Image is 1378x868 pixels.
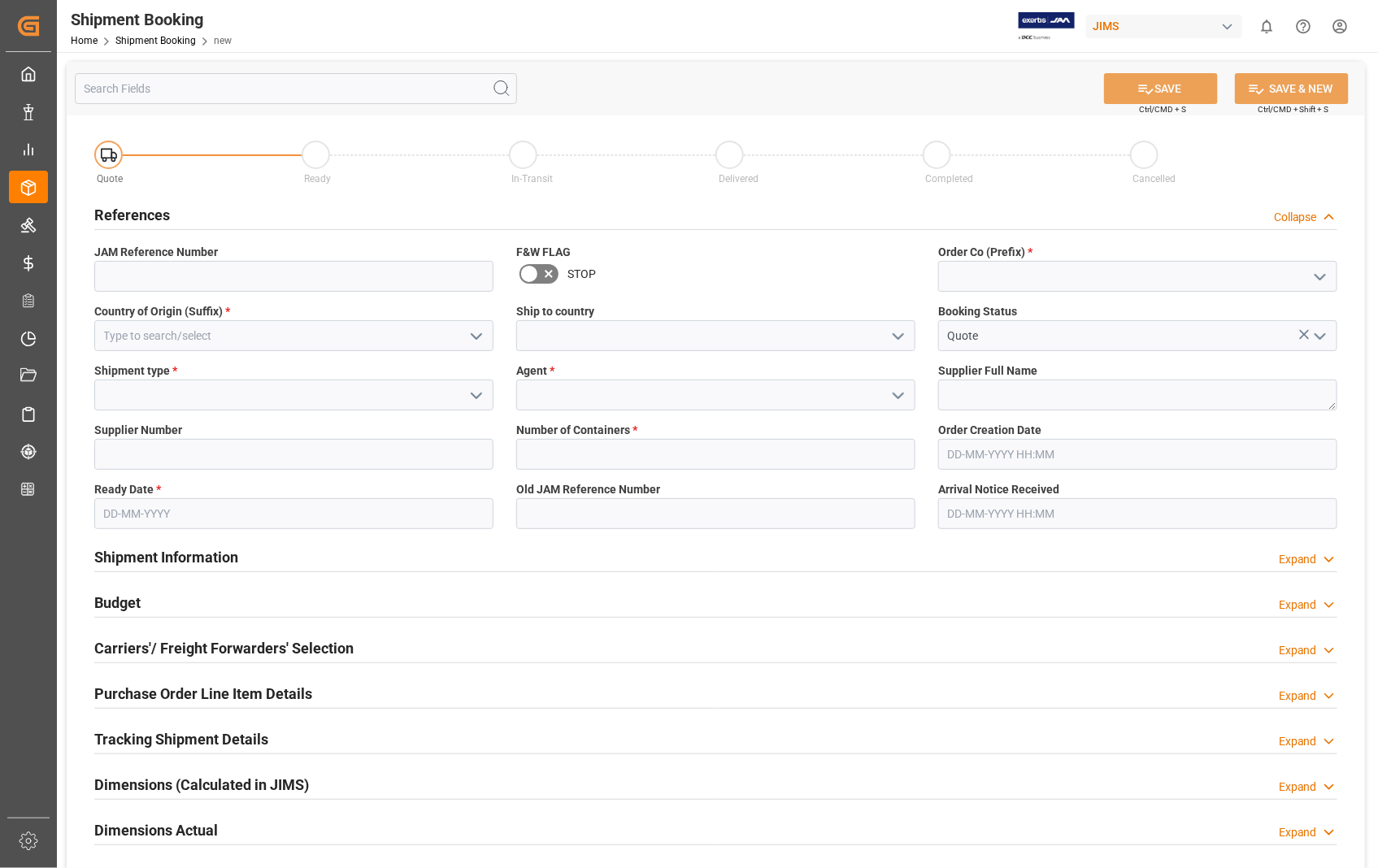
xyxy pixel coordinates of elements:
div: Expand [1279,733,1317,750]
h2: Shipment Information [94,546,238,568]
div: Expand [1279,597,1317,614]
span: Supplier Number [94,422,182,439]
span: Quote [98,173,124,184]
span: Ctrl/CMD + Shift + S [1258,103,1329,115]
h2: Dimensions (Calculated in JIMS) [94,774,309,796]
div: Shipment Booking [71,7,232,32]
div: Expand [1279,642,1317,659]
div: Expand [1279,551,1317,568]
span: Delivered [719,173,759,184]
span: Agent [516,362,554,380]
input: DD-MM-YYYY [94,498,493,529]
span: Supplier Full Name [938,362,1037,380]
span: Ready [304,173,331,184]
div: Expand [1279,779,1317,796]
input: Type to search/select [94,320,493,351]
div: Collapse [1274,209,1317,226]
img: Exertis%20JAM%20-%20Email%20Logo.jpg_1722504956.jpg [1019,12,1075,41]
button: open menu [463,323,487,349]
span: STOP [567,266,596,283]
button: show 0 new notifications [1249,8,1285,45]
button: SAVE & NEW [1235,73,1349,104]
span: F&W FLAG [516,244,571,261]
span: Ready Date [94,481,161,498]
span: Ctrl/CMD + S [1139,103,1186,115]
input: Search Fields [75,73,517,104]
span: Booking Status [938,303,1017,320]
div: JIMS [1086,15,1242,38]
h2: References [94,204,170,226]
button: SAVE [1104,73,1218,104]
a: Home [71,35,98,46]
button: open menu [1306,264,1331,289]
h2: Budget [94,592,141,614]
span: Arrival Notice Received [938,481,1059,498]
span: Ship to country [516,303,594,320]
button: open menu [885,323,909,349]
span: Number of Containers [516,422,637,439]
button: open menu [885,383,909,408]
span: Order Co (Prefix) [938,244,1032,261]
div: Expand [1279,824,1317,841]
div: Expand [1279,688,1317,705]
input: DD-MM-YYYY HH:MM [938,439,1337,470]
h2: Dimensions Actual [94,819,218,841]
span: Old JAM Reference Number [516,481,660,498]
input: DD-MM-YYYY HH:MM [938,498,1337,529]
h2: Carriers'/ Freight Forwarders' Selection [94,637,354,659]
button: open menu [1306,323,1331,349]
span: Shipment type [94,362,177,380]
span: In-Transit [511,173,553,184]
span: JAM Reference Number [94,244,218,261]
a: Shipment Booking [115,35,196,46]
span: Order Creation Date [938,422,1041,439]
button: open menu [463,383,487,408]
button: Help Center [1285,8,1322,45]
button: JIMS [1086,11,1249,41]
h2: Tracking Shipment Details [94,728,268,750]
span: Country of Origin (Suffix) [94,303,230,320]
span: Cancelled [1133,173,1176,184]
span: Completed [926,173,974,184]
h2: Purchase Order Line Item Details [94,683,312,705]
